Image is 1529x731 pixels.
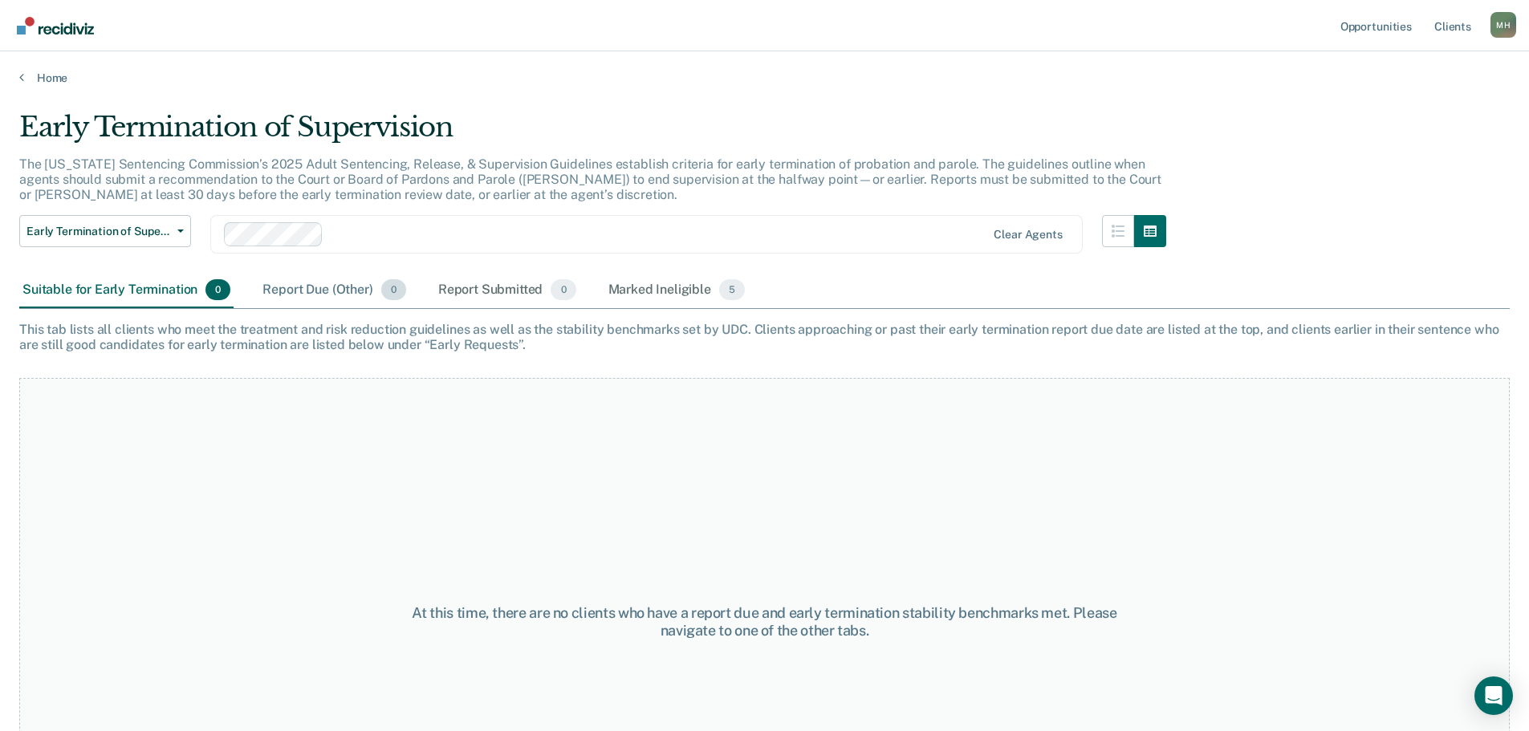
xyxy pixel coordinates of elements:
div: Report Submitted0 [435,273,579,308]
span: 0 [551,279,575,300]
span: 5 [719,279,745,300]
div: This tab lists all clients who meet the treatment and risk reduction guidelines as well as the st... [19,322,1510,352]
span: Early Termination of Supervision [26,225,171,238]
p: The [US_STATE] Sentencing Commission’s 2025 Adult Sentencing, Release, & Supervision Guidelines e... [19,156,1161,202]
div: Suitable for Early Termination0 [19,273,234,308]
a: Home [19,71,1510,85]
span: 0 [381,279,406,300]
div: Early Termination of Supervision [19,111,1166,156]
div: Report Due (Other)0 [259,273,409,308]
span: 0 [205,279,230,300]
div: M H [1490,12,1516,38]
div: Clear agents [994,228,1062,242]
div: Open Intercom Messenger [1474,676,1513,715]
button: Early Termination of Supervision [19,215,191,247]
button: Profile dropdown button [1490,12,1516,38]
div: At this time, there are no clients who have a report due and early termination stability benchmar... [392,604,1137,639]
div: Marked Ineligible5 [605,273,749,308]
img: Recidiviz [17,17,94,35]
